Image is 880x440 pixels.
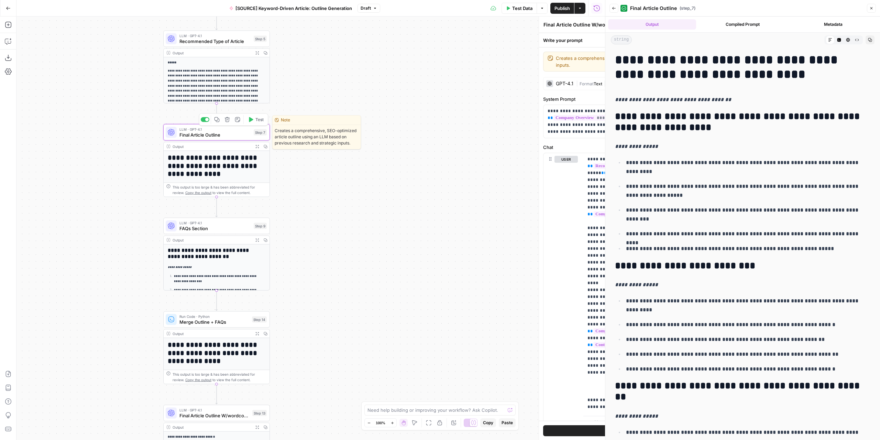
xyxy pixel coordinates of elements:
span: ( step_7 ) [680,5,695,11]
div: Step 7 [254,129,267,136]
span: LLM · GPT-4.1 [179,220,251,226]
span: Final Article Outline [630,5,677,12]
span: [SOURCE] Keyword-Driven Article: Outline Generation [235,5,352,12]
label: System Prompt [543,96,810,103]
span: Draft [361,5,371,11]
span: Copy the output [185,191,211,195]
div: This output is too large & has been abbreviated for review. to view the full content. [173,372,267,383]
button: Test [543,425,810,436]
textarea: Creates a comprehensive, SEO-optimized article outline using an LLM based on previous research an... [556,55,805,68]
span: Test Data [512,5,532,12]
span: Run Code · Python [179,314,249,319]
button: Metadata [789,19,877,30]
div: Output [173,425,251,430]
div: Step 14 [252,316,267,323]
span: Format [580,81,594,86]
div: This output is too large & has been abbreviated for review. to view the full content. [173,184,267,195]
span: Recommended Type of Article [179,38,251,45]
div: Step 9 [254,223,267,229]
g: Edge from step_4 to step_5 [216,10,218,30]
textarea: Final Article Outline W/wordcount [543,21,624,28]
div: Write your prompt [539,33,814,47]
span: LLM · GPT-4.1 [179,127,251,132]
g: Edge from step_9 to step_14 [216,290,218,311]
button: Compiled Prompt [699,19,787,30]
button: Draft [357,4,380,13]
span: LLM · GPT-4.1 [179,407,250,413]
span: Publish [554,5,570,12]
button: user [554,156,578,163]
g: Edge from step_14 to step_13 [216,384,218,404]
div: user [543,153,578,430]
span: string [611,35,632,44]
button: Publish [550,3,574,14]
div: Output [173,237,251,243]
span: Final Article Outline [179,131,251,138]
div: GPT-4.1 [556,81,573,86]
span: Final Article Outline W/wordcount [179,412,250,419]
button: [SOURCE] Keyword-Driven Article: Outline Generation [225,3,356,14]
span: Creates a comprehensive, SEO-optimized article outline using an LLM based on previous research an... [273,125,361,149]
button: Output [608,19,696,30]
div: Output [173,50,251,56]
label: Chat [543,144,810,151]
span: Test [255,117,264,123]
span: Merge Outline + FAQs [179,319,249,325]
span: Copy the output [185,378,211,382]
div: Output [173,331,251,336]
div: Step 13 [252,410,267,416]
span: FAQs Section [179,225,251,232]
span: | [576,80,580,87]
div: Step 5 [254,36,267,42]
div: Note [273,116,361,125]
div: Output [173,144,251,149]
button: Test [245,115,266,124]
span: LLM · GPT-4.1 [179,33,251,39]
g: Edge from step_7 to step_9 [216,197,218,217]
button: Test Data [502,3,537,14]
span: Text [594,81,602,86]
